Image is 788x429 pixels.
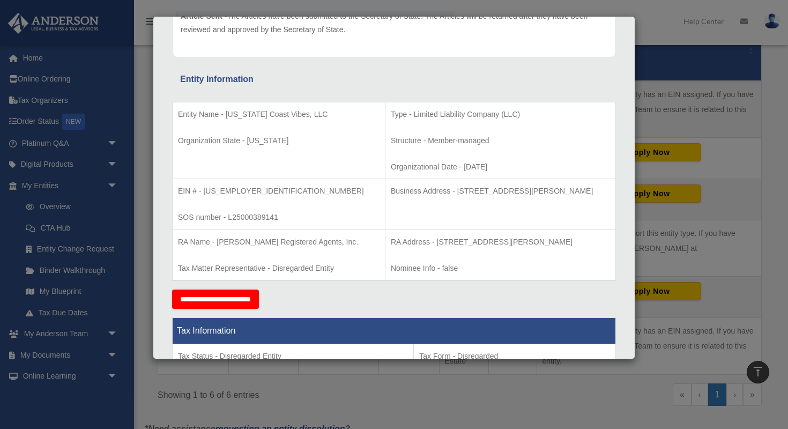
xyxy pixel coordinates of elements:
p: Organization State - [US_STATE] [178,134,380,147]
p: Tax Form - Disregarded [419,350,610,363]
p: RA Address - [STREET_ADDRESS][PERSON_NAME] [391,235,610,249]
p: Type - Limited Liability Company (LLC) [391,108,610,121]
p: Entity Name - [US_STATE] Coast Vibes, LLC [178,108,380,121]
p: Tax Matter Representative - Disregarded Entity [178,262,380,275]
p: EIN # - [US_EMPLOYER_IDENTIFICATION_NUMBER] [178,184,380,198]
td: Tax Period Type - Calendar Year [173,344,414,424]
th: Tax Information [173,318,616,344]
span: Article Sent - [181,12,227,20]
p: The Articles have been submitted to the Secretary of State. The Articles will be returned after t... [181,10,607,36]
p: Nominee Info - false [391,262,610,275]
div: Entity Information [180,72,608,87]
p: Structure - Member-managed [391,134,610,147]
p: Business Address - [STREET_ADDRESS][PERSON_NAME] [391,184,610,198]
p: Tax Status - Disregarded Entity [178,350,408,363]
p: Organizational Date - [DATE] [391,160,610,174]
p: SOS number - L25000389141 [178,211,380,224]
p: RA Name - [PERSON_NAME] Registered Agents, Inc. [178,235,380,249]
